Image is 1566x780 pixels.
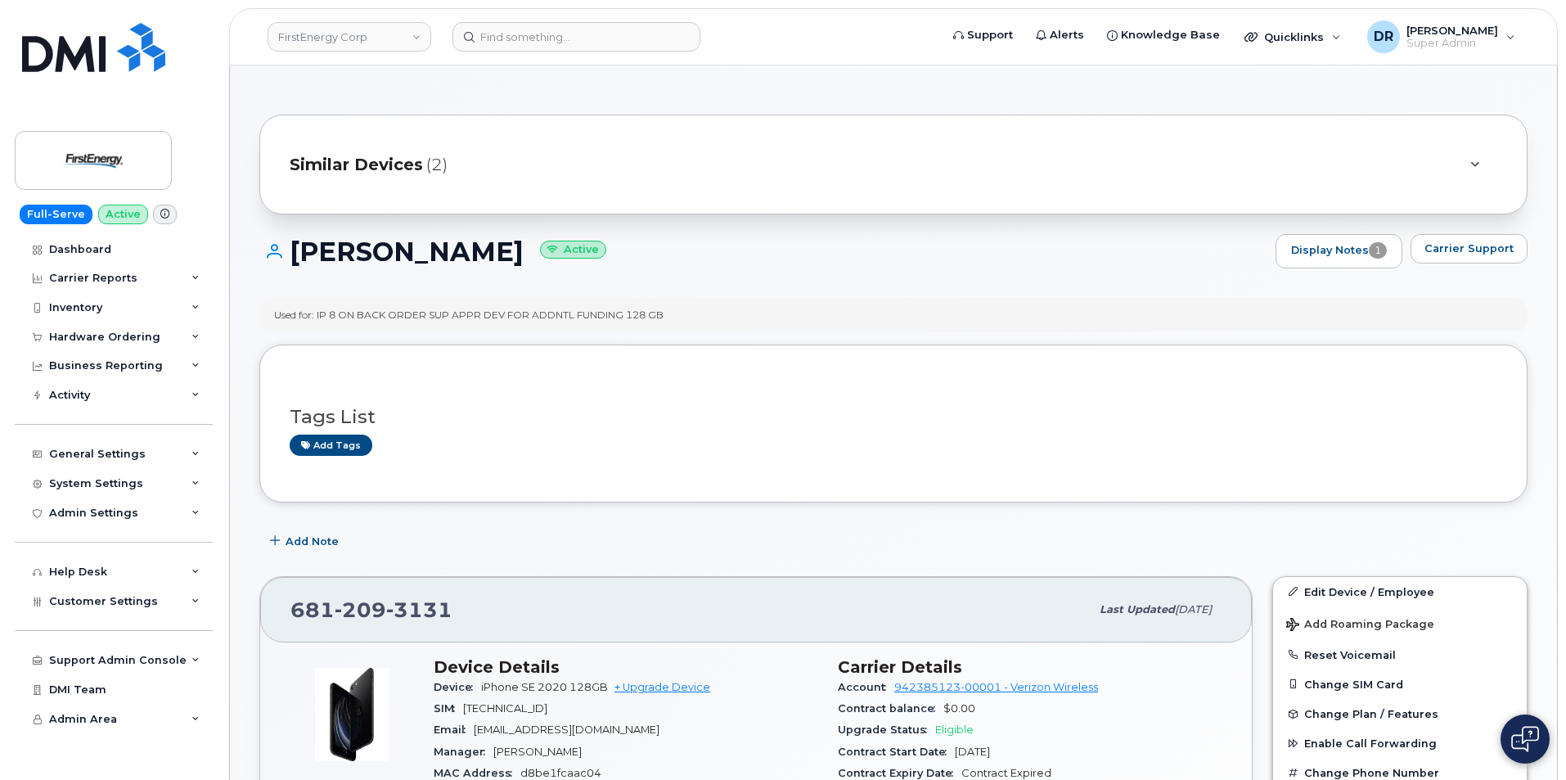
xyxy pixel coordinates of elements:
[955,746,990,758] span: [DATE]
[838,746,955,758] span: Contract Start Date
[386,597,452,622] span: 3131
[259,237,1267,266] h1: [PERSON_NAME]
[838,702,943,715] span: Contract balance
[290,597,452,622] span: 681
[1273,699,1527,728] button: Change Plan / Features
[434,746,493,758] span: Manager
[961,767,1051,779] span: Contract Expired
[303,665,401,764] img: image20231002-3703462-2fle3a.jpeg
[1175,603,1212,615] span: [DATE]
[935,724,974,736] span: Eligible
[290,153,423,177] span: Similar Devices
[259,527,353,557] button: Add Note
[1286,618,1434,633] span: Add Roaming Package
[1273,577,1527,606] a: Edit Device / Employee
[838,657,1222,677] h3: Carrier Details
[463,702,547,715] span: [TECHNICAL_ID]
[614,681,710,693] a: + Upgrade Device
[474,724,659,736] span: [EMAIL_ADDRESS][DOMAIN_NAME]
[1511,726,1539,752] img: Open chat
[481,681,608,693] span: iPhone SE 2020 128GB
[838,681,894,693] span: Account
[1304,708,1438,720] span: Change Plan / Features
[1411,234,1528,264] button: Carrier Support
[838,767,961,779] span: Contract Expiry Date
[434,724,474,736] span: Email
[1273,640,1527,670] button: Reset Voicemail
[335,597,386,622] span: 209
[290,435,372,455] a: Add tags
[274,308,664,322] div: Used for: IP 8 ON BACK ORDER SUP APPR DEV FOR ADDNTL FUNDING 128 GB
[520,767,601,779] span: d8be1fcaac04
[290,407,1497,427] h3: Tags List
[894,681,1098,693] a: 942385123-00001 - Verizon Wireless
[838,724,935,736] span: Upgrade Status
[434,702,463,715] span: SIM
[1369,242,1387,259] span: 1
[493,746,582,758] span: [PERSON_NAME]
[1100,603,1175,615] span: Last updated
[1304,737,1437,750] span: Enable Call Forwarding
[286,534,339,549] span: Add Note
[1273,670,1527,699] button: Change SIM Card
[434,657,818,677] h3: Device Details
[943,702,975,715] span: $0.00
[426,153,448,177] span: (2)
[1424,241,1514,256] span: Carrier Support
[1276,234,1402,268] a: Display Notes1
[540,241,606,259] small: Active
[1273,728,1527,758] button: Enable Call Forwarding
[1273,606,1527,640] button: Add Roaming Package
[434,767,520,779] span: MAC Address
[434,681,481,693] span: Device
